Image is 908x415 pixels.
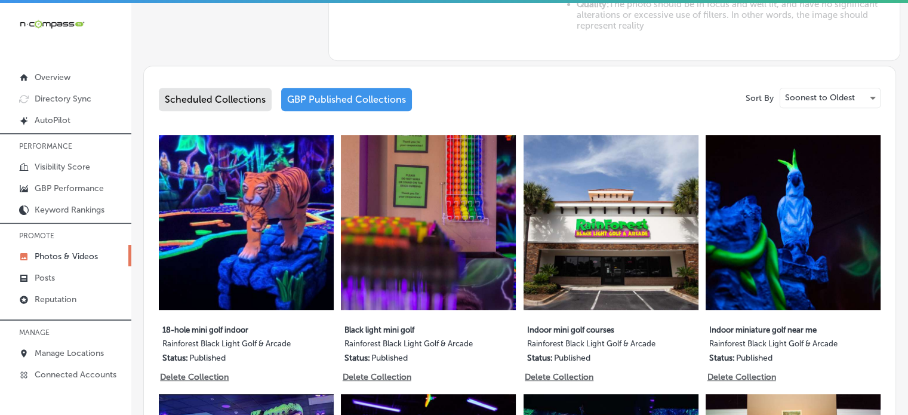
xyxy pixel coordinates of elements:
[35,273,55,283] p: Posts
[524,135,698,310] img: Collection thumbnail
[554,353,590,363] p: Published
[344,339,481,353] label: Rainforest Black Light Golf & Arcade
[35,162,90,172] p: Visibility Score
[344,318,481,339] label: Black light mini golf
[162,318,298,339] label: 18-hole mini golf indoor
[527,353,553,363] p: Status:
[35,370,116,380] p: Connected Accounts
[746,93,774,103] p: Sort By
[343,372,410,382] p: Delete Collection
[525,372,592,382] p: Delete Collection
[162,353,188,363] p: Status:
[189,353,226,363] p: Published
[706,135,881,310] img: Collection thumbnail
[35,72,70,82] p: Overview
[159,135,334,310] img: Collection thumbnail
[19,19,85,30] img: 660ab0bf-5cc7-4cb8-ba1c-48b5ae0f18e60NCTV_CLogo_TV_Black_-500x88.png
[344,353,370,363] p: Status:
[709,318,845,339] label: Indoor miniature golf near me
[341,135,516,310] img: Collection thumbnail
[162,339,298,353] label: Rainforest Black Light Golf & Arcade
[371,353,408,363] p: Published
[527,339,663,353] label: Rainforest Black Light Golf & Arcade
[709,353,735,363] p: Status:
[709,339,845,353] label: Rainforest Black Light Golf & Arcade
[160,372,227,382] p: Delete Collection
[35,205,104,215] p: Keyword Rankings
[35,94,91,104] p: Directory Sync
[35,251,98,262] p: Photos & Videos
[35,183,104,193] p: GBP Performance
[736,353,772,363] p: Published
[35,115,70,125] p: AutoPilot
[35,294,76,305] p: Reputation
[35,348,104,358] p: Manage Locations
[159,88,272,111] div: Scheduled Collections
[707,372,775,382] p: Delete Collection
[281,88,412,111] div: GBP Published Collections
[785,92,855,103] p: Soonest to Oldest
[527,318,663,339] label: Indoor mini golf courses
[780,88,880,107] div: Soonest to Oldest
